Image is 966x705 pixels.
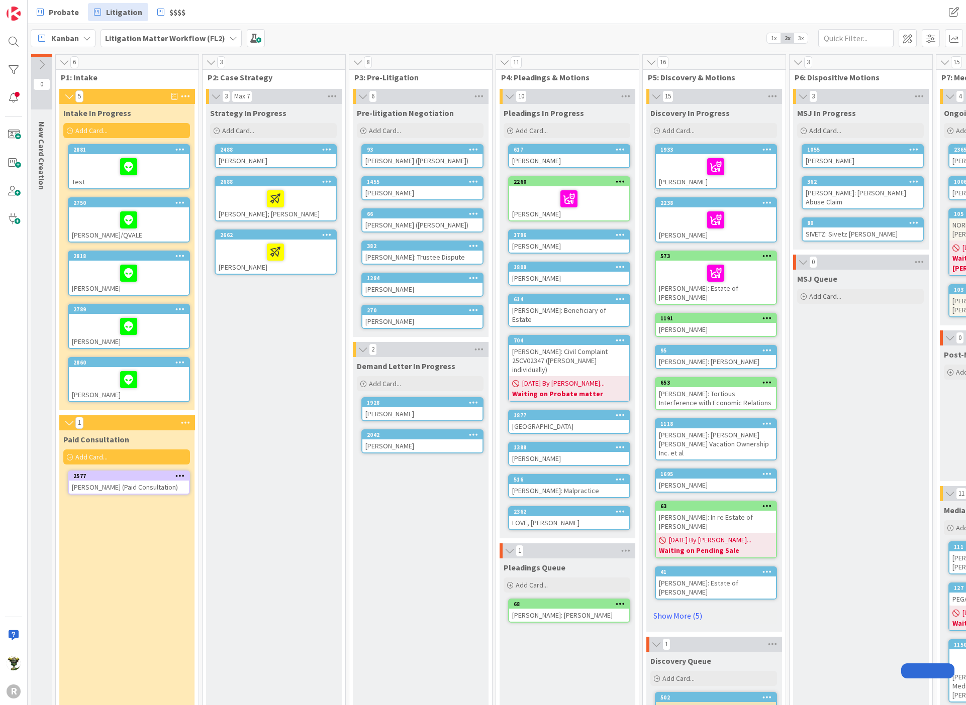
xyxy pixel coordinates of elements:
a: 2789[PERSON_NAME] [68,304,190,349]
div: 653 [660,379,776,386]
div: 270 [367,307,482,314]
img: NC [7,656,21,670]
div: 63 [656,502,776,511]
div: 2860 [69,358,189,367]
div: 502 [656,693,776,702]
div: 1455 [367,178,482,185]
div: 66 [362,209,482,218]
div: 1877 [509,411,629,420]
div: 1388[PERSON_NAME] [509,443,629,465]
a: 2042[PERSON_NAME] [361,429,484,453]
a: 1455[PERSON_NAME] [361,176,484,200]
span: 4 [956,90,964,102]
a: 573[PERSON_NAME]: Estate of [PERSON_NAME] [655,251,777,305]
span: P1: Intake [61,72,186,82]
div: 270[PERSON_NAME] [362,306,482,328]
a: 1808[PERSON_NAME] [508,262,630,286]
div: 1118 [656,419,776,428]
span: Add Card... [809,126,841,135]
div: Max 7 [234,94,250,99]
span: Litigation [106,6,142,18]
div: 2577 [69,472,189,481]
div: 2042 [367,431,482,438]
div: 2860[PERSON_NAME] [69,358,189,401]
a: 1933[PERSON_NAME] [655,144,777,189]
span: Kanban [51,32,79,44]
span: 3 [804,56,812,68]
div: 93 [367,146,482,153]
div: [PERSON_NAME] [509,272,629,285]
a: 63[PERSON_NAME]: In re Estate of [PERSON_NAME][DATE] By [PERSON_NAME]...Waiting on Pending Sale [655,501,777,558]
div: 80 [803,218,923,227]
div: 1877[GEOGRAPHIC_DATA] [509,411,629,433]
div: [PERSON_NAME]/QVALE [69,207,189,242]
div: 1284 [362,274,482,283]
span: Discovery Queue [650,656,711,666]
div: 704[PERSON_NAME]: Civil Complaint 25CV02347 ([PERSON_NAME] individually) [509,336,629,376]
a: 270[PERSON_NAME] [361,305,484,329]
div: [PERSON_NAME] [509,452,629,465]
div: 2488 [216,145,336,154]
div: 1928 [362,398,482,407]
div: 1695[PERSON_NAME] [656,469,776,492]
div: 2362 [509,507,629,516]
div: [PERSON_NAME] ([PERSON_NAME]) [362,218,482,231]
div: [PERSON_NAME] [216,240,336,274]
span: 16 [657,56,668,68]
div: [PERSON_NAME] [509,154,629,167]
span: Intake In Progress [63,108,131,118]
div: 66 [367,210,482,217]
div: 95 [660,347,776,354]
div: 1118[PERSON_NAME]: [PERSON_NAME] [PERSON_NAME] Vacation Ownership Inc. et al [656,419,776,459]
a: 2260[PERSON_NAME] [508,176,630,221]
div: 2577 [73,473,189,480]
div: [PERSON_NAME]: [PERSON_NAME] [509,609,629,622]
span: Add Card... [222,126,254,135]
div: [PERSON_NAME]: [PERSON_NAME] Abuse Claim [803,186,923,208]
div: 573 [660,253,776,260]
div: Test [69,154,189,188]
div: [PERSON_NAME]: Tortious Interference with Economic Relations [656,387,776,409]
div: 704 [514,337,629,344]
div: R [7,684,21,698]
div: 2362LOVE, [PERSON_NAME] [509,507,629,529]
div: 2662 [216,230,336,240]
div: 1695 [660,471,776,478]
a: 2818[PERSON_NAME] [68,251,190,296]
div: 2860 [73,359,189,366]
div: [PERSON_NAME]: [PERSON_NAME] [PERSON_NAME] Vacation Ownership Inc. et al [656,428,776,459]
div: [PERSON_NAME]; [PERSON_NAME] [216,186,336,220]
div: 573 [656,252,776,261]
span: P2: Case Strategy [208,72,333,82]
a: 2688[PERSON_NAME]; [PERSON_NAME] [215,176,337,221]
div: [PERSON_NAME] [362,315,482,328]
span: 5 [75,90,83,102]
span: 6 [70,56,78,68]
div: 614 [514,296,629,303]
div: [PERSON_NAME] [656,207,776,242]
a: 2881Test [68,144,190,189]
span: 0 [33,78,50,90]
a: 2860[PERSON_NAME] [68,357,190,402]
div: 2042 [362,430,482,439]
input: Quick Filter... [818,29,894,47]
div: 2488[PERSON_NAME] [216,145,336,167]
div: 68 [509,600,629,609]
span: Add Card... [75,126,108,135]
div: 2260[PERSON_NAME] [509,177,629,220]
div: 2789 [73,306,189,313]
div: [PERSON_NAME] [69,367,189,401]
div: 2238[PERSON_NAME] [656,198,776,242]
div: 2750[PERSON_NAME]/QVALE [69,198,189,242]
div: 2688 [220,178,336,185]
div: 1808[PERSON_NAME] [509,263,629,285]
div: 2238 [656,198,776,207]
div: 617 [509,145,629,154]
a: 614[PERSON_NAME]: Beneficiary of Estate [508,294,630,327]
div: 2362 [514,508,629,515]
div: [PERSON_NAME] ([PERSON_NAME]) [362,154,482,167]
span: Add Card... [369,379,401,388]
div: 1388 [514,444,629,451]
a: 68[PERSON_NAME]: [PERSON_NAME] [508,599,630,623]
span: [DATE] By [PERSON_NAME]... [669,535,751,545]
